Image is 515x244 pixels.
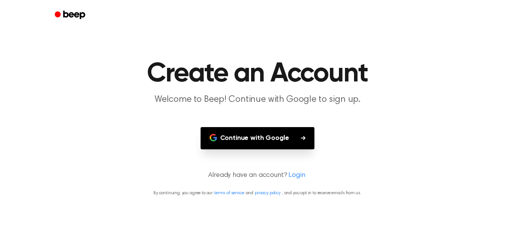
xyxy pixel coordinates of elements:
[9,170,506,181] p: Already have an account?
[201,127,315,149] button: Continue with Google
[255,191,280,195] a: privacy policy
[49,8,92,23] a: Beep
[288,170,305,181] a: Login
[64,60,451,87] h1: Create an Account
[9,190,506,196] p: By continuing, you agree to our and , and you opt in to receive emails from us.
[214,191,244,195] a: terms of service
[113,94,402,106] p: Welcome to Beep! Continue with Google to sign up.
